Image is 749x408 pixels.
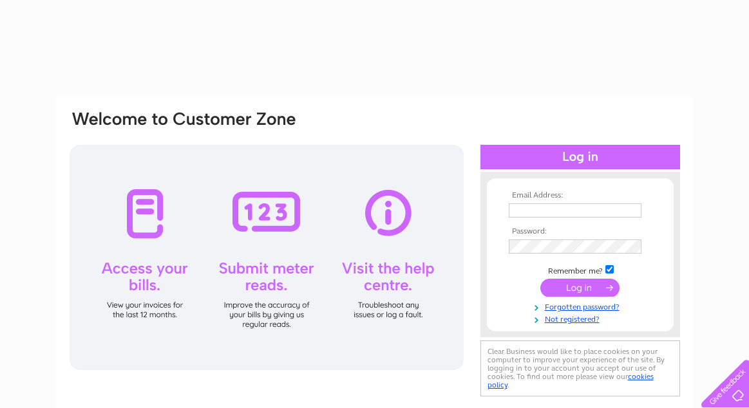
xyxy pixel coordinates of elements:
[506,227,655,236] th: Password:
[509,312,655,324] a: Not registered?
[480,340,680,396] div: Clear Business would like to place cookies on your computer to improve your experience of the sit...
[488,372,654,389] a: cookies policy
[540,279,620,297] input: Submit
[509,300,655,312] a: Forgotten password?
[506,263,655,276] td: Remember me?
[506,191,655,200] th: Email Address:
